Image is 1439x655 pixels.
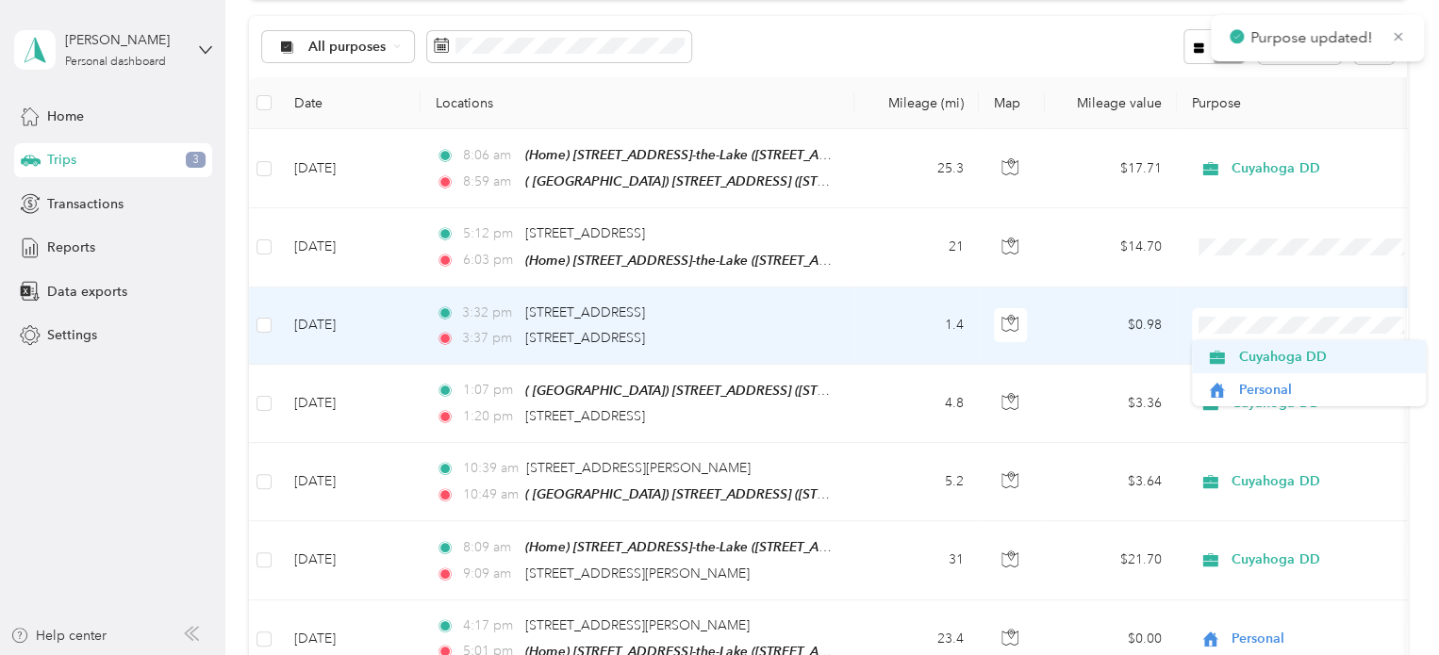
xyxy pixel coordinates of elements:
[1045,129,1177,208] td: $17.71
[279,365,421,443] td: [DATE]
[1232,549,1404,570] span: Cuyahoga DD
[462,223,516,244] span: 5:12 pm
[1232,471,1404,492] span: Cuyahoga DD
[854,443,979,521] td: 5.2
[854,129,979,208] td: 25.3
[462,172,516,192] span: 8:59 am
[308,41,387,54] span: All purposes
[1238,347,1413,367] span: Cuyahoga DD
[10,626,107,646] button: Help center
[854,521,979,599] td: 31
[1045,208,1177,287] td: $14.70
[462,250,516,270] span: 6:03 pm
[1045,287,1177,365] td: $0.98
[1045,443,1177,521] td: $3.64
[854,287,979,365] td: 1.4
[525,408,645,424] span: [STREET_ADDRESS]
[279,287,421,365] td: [DATE]
[525,147,944,163] span: (Home) [STREET_ADDRESS]-the-Lake ([STREET_ADDRESS][US_STATE])
[1045,521,1177,599] td: $21.70
[47,237,95,257] span: Reports
[279,77,421,129] th: Date
[1045,365,1177,443] td: $3.36
[47,106,84,126] span: Home
[525,539,944,555] span: (Home) [STREET_ADDRESS]-the-Lake ([STREET_ADDRESS][US_STATE])
[1232,158,1404,179] span: Cuyahoga DD
[47,282,127,302] span: Data exports
[462,328,516,349] span: 3:37 pm
[525,253,944,269] span: (Home) [STREET_ADDRESS]-the-Lake ([STREET_ADDRESS][US_STATE])
[525,383,987,399] span: ( [GEOGRAPHIC_DATA]) [STREET_ADDRESS] ([STREET_ADDRESS][US_STATE])
[462,537,516,558] span: 8:09 am
[1238,380,1413,400] span: Personal
[47,150,76,170] span: Trips
[854,208,979,287] td: 21
[462,406,516,427] span: 1:20 pm
[462,615,516,636] span: 4:17 pm
[279,208,421,287] td: [DATE]
[462,380,516,401] span: 1:07 pm
[65,57,166,68] div: Personal dashboard
[1250,26,1377,50] p: Purpose updated!
[525,304,645,320] span: [STREET_ADDRESS]
[1045,77,1177,129] th: Mileage value
[979,77,1045,129] th: Map
[525,330,645,346] span: [STREET_ADDRESS]
[462,145,516,166] span: 8:06 am
[421,77,854,129] th: Locations
[279,443,421,521] td: [DATE]
[525,617,750,633] span: [STREET_ADDRESS][PERSON_NAME]
[279,521,421,599] td: [DATE]
[854,365,979,443] td: 4.8
[525,486,987,502] span: ( [GEOGRAPHIC_DATA]) [STREET_ADDRESS] ([STREET_ADDRESS][US_STATE])
[525,173,987,189] span: ( [GEOGRAPHIC_DATA]) [STREET_ADDRESS] ([STREET_ADDRESS][US_STATE])
[525,225,645,241] span: [STREET_ADDRESS]
[1333,549,1439,655] iframe: Everlance-gr Chat Button Frame
[186,152,206,169] span: 3
[526,460,751,476] span: [STREET_ADDRESS][PERSON_NAME]
[1232,629,1404,649] span: Personal
[525,565,750,581] span: [STREET_ADDRESS][PERSON_NAME]
[462,303,516,323] span: 3:32 pm
[462,564,516,584] span: 9:09 am
[47,325,97,345] span: Settings
[854,77,979,129] th: Mileage (mi)
[462,484,516,505] span: 10:49 am
[279,129,421,208] td: [DATE]
[47,194,124,214] span: Transactions
[65,30,183,50] div: [PERSON_NAME]
[462,458,518,479] span: 10:39 am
